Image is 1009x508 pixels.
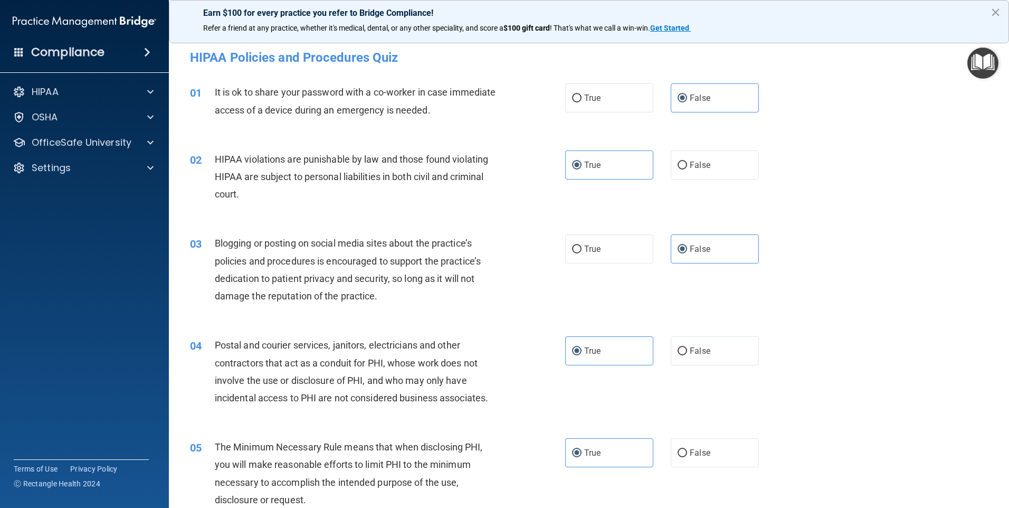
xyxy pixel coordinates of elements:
input: True [572,347,582,355]
button: Close [991,4,1001,21]
input: False [678,162,687,170]
span: False [690,346,710,356]
span: 04 [190,340,202,352]
span: Ⓒ Rectangle Health 2024 [14,478,100,489]
p: Settings [32,162,71,174]
h4: HIPAA Policies and Procedures Quiz [190,51,988,64]
span: 03 [190,238,202,250]
button: Open Resource Center [967,48,998,79]
span: ! That's what we call a win-win. [550,24,650,32]
input: True [572,246,582,253]
span: 05 [190,441,202,454]
a: Terms of Use [14,464,58,474]
span: True [584,160,601,170]
span: True [584,93,601,103]
span: True [584,346,601,356]
input: False [678,449,687,457]
span: The Minimum Necessary Rule means that when disclosing PHI, you will make reasonable efforts to li... [215,441,483,505]
span: 01 [190,87,202,99]
input: False [678,347,687,355]
p: HIPAA [32,86,59,98]
img: PMB logo [13,11,156,32]
a: OSHA [13,111,154,124]
span: It is ok to share your password with a co-worker in case immediate access of a device during an e... [215,87,496,115]
a: Settings [13,162,154,174]
strong: Get Started [650,24,689,32]
span: True [584,448,601,458]
a: OfficeSafe University [13,136,154,149]
a: Privacy Policy [70,464,118,474]
p: Earn $100 for every practice you refer to Bridge Compliance! [203,8,975,18]
span: Postal and courier services, janitors, electricians and other contractors that act as a conduit f... [215,340,488,403]
p: OfficeSafe University [32,136,131,149]
span: False [690,244,710,254]
p: OSHA [32,111,58,124]
a: HIPAA [13,86,154,98]
span: HIPAA violations are punishable by law and those found violating HIPAA are subject to personal li... [215,154,488,200]
span: False [690,93,710,103]
input: False [678,95,687,102]
span: True [584,244,601,254]
span: Refer a friend at any practice, whether it's medical, dental, or any other speciality, and score a [203,24,503,32]
input: True [572,449,582,457]
a: Get Started [650,24,691,32]
span: False [690,160,710,170]
strong: $100 gift card [503,24,550,32]
input: True [572,95,582,102]
h4: Compliance [31,45,104,60]
span: Blogging or posting on social media sites about the practice’s policies and procedures is encoura... [215,238,481,302]
input: False [678,246,687,253]
span: 02 [190,154,202,166]
input: True [572,162,582,170]
span: False [690,448,710,458]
